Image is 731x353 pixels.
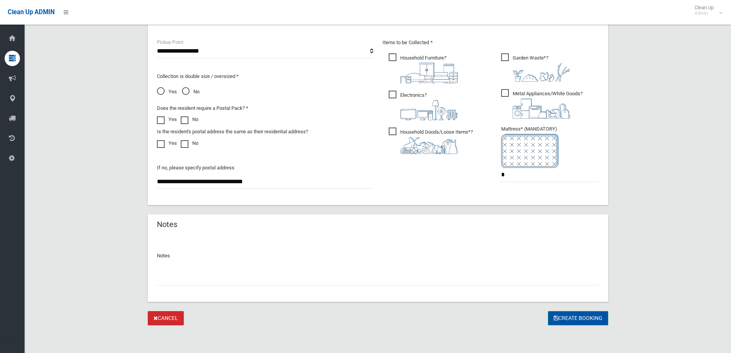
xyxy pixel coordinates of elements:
label: Yes [157,115,177,124]
span: No [182,87,200,96]
span: Garden Waste* [501,53,570,82]
i: ? [513,91,582,119]
img: 394712a680b73dbc3d2a6a3a7ffe5a07.png [400,100,458,120]
span: Mattress* (MANDATORY) [501,126,599,168]
img: 36c1b0289cb1767239cdd3de9e694f19.png [513,98,570,119]
img: e7408bece873d2c1783593a074e5cb2f.png [501,134,559,168]
span: Household Furniture [389,53,458,83]
i: ? [400,55,458,83]
label: Is the resident's postal address the same as their residential address? [157,127,308,136]
img: b13cc3517677393f34c0a387616ef184.png [400,137,458,154]
a: Cancel [148,311,184,325]
span: Metal Appliances/White Goods [501,89,582,119]
label: No [181,139,198,148]
header: Notes [148,217,186,232]
span: Yes [157,87,177,96]
span: Household Goods/Loose Items* [389,128,473,154]
label: Does the resident require a Postal Pack? * [157,104,248,113]
label: Yes [157,139,177,148]
label: If no, please specify postal address [157,163,234,172]
img: 4fd8a5c772b2c999c83690221e5242e0.png [513,63,570,82]
i: ? [400,129,473,154]
small: Admin [695,10,714,16]
span: Clean Up ADMIN [8,8,54,16]
i: ? [513,55,570,82]
p: Notes [157,251,599,260]
label: No [181,115,198,124]
p: Collection is double size / oversized * [157,72,373,81]
i: ? [400,92,458,120]
button: Create Booking [548,311,608,325]
img: aa9efdbe659d29b613fca23ba79d85cb.png [400,63,458,83]
p: Items to be Collected * [383,38,599,47]
span: Clean Up [691,5,721,16]
span: Electronics [389,91,458,120]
